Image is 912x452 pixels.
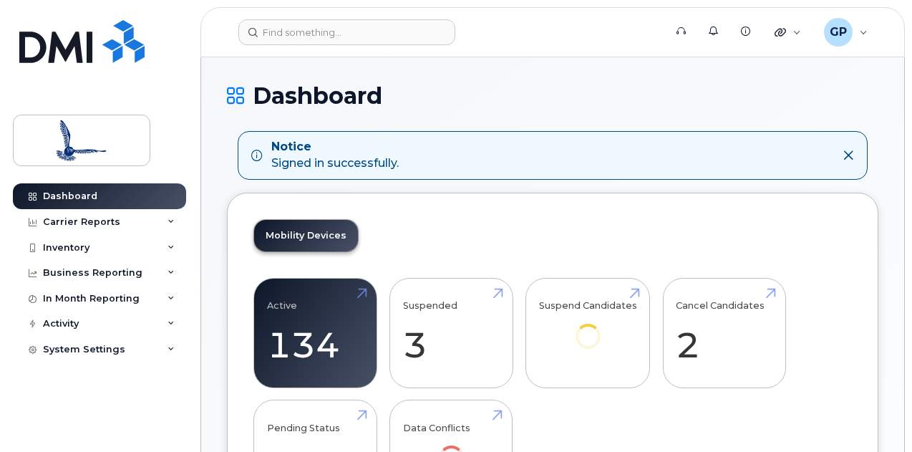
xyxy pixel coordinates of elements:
h1: Dashboard [227,83,878,108]
a: Cancel Candidates 2 [676,286,772,380]
a: Mobility Devices [254,220,358,251]
a: Suspended 3 [403,286,500,380]
a: Suspend Candidates [539,286,637,368]
div: Signed in successfully. [271,139,399,172]
a: Active 134 [267,286,364,380]
strong: Notice [271,139,399,155]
